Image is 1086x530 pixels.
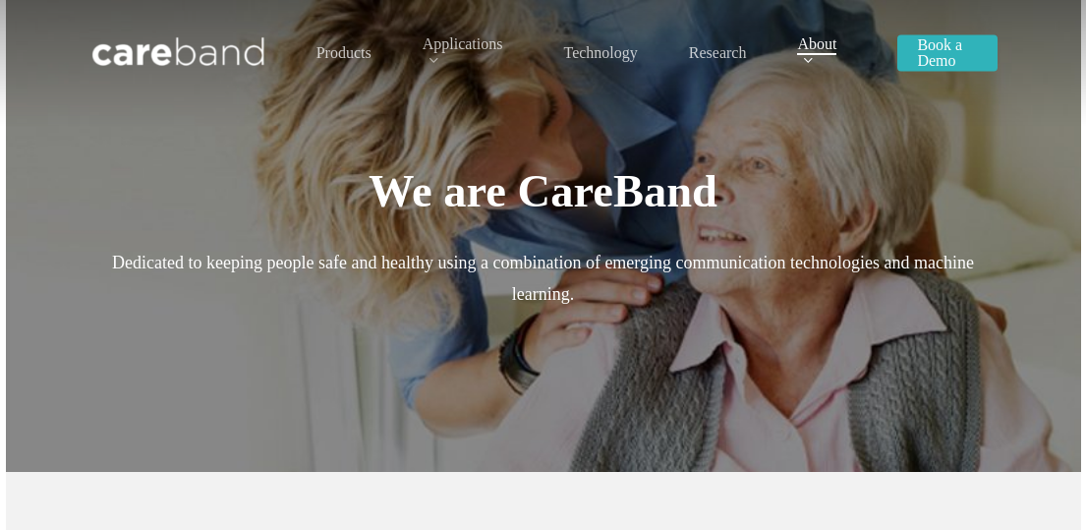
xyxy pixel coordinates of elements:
[563,45,637,61] a: Technology
[88,247,998,310] p: Dedicated to keeping people safe and healthy using a combination of emerging communication techno...
[423,36,513,69] a: Applications
[563,44,637,61] span: Technology
[797,36,846,69] a: About
[797,35,836,52] span: About
[897,37,998,69] a: Book a Demo
[316,44,372,61] span: Products
[423,35,503,52] span: Applications
[689,45,747,61] a: Research
[316,45,372,61] a: Products
[689,44,747,61] span: Research
[917,36,962,69] span: Book a Demo
[88,163,998,220] h1: We are CareBand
